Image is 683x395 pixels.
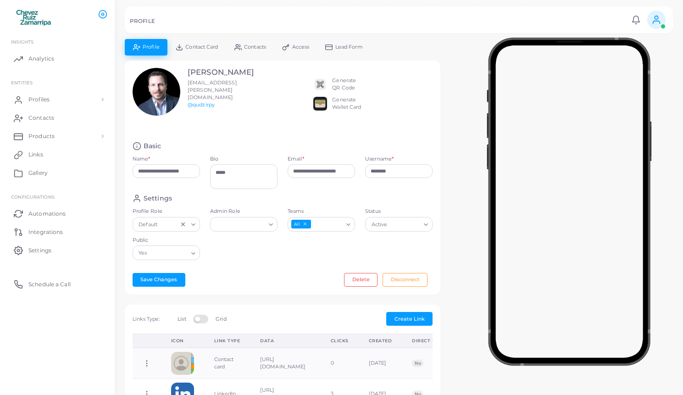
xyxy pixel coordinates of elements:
a: Links [7,145,108,164]
div: Search for option [210,217,278,232]
span: Integrations [28,228,63,236]
div: Clicks [331,338,349,344]
span: Profile [143,45,160,50]
h3: [PERSON_NAME] [188,68,254,77]
span: Automations [28,210,66,218]
a: Schedule a Call [7,275,108,293]
span: Analytics [28,55,54,63]
button: Clear Selected [180,221,186,228]
span: Schedule a Call [28,280,71,289]
a: Profiles [7,90,108,109]
div: Icon [171,338,194,344]
span: Gallery [28,169,48,177]
label: Username [365,156,394,163]
h4: Basic [144,142,161,150]
a: Contacts [7,109,108,127]
div: Direct Link [412,338,444,344]
input: Search for option [149,248,187,258]
span: INSIGHTS [11,39,33,45]
div: Link Type [214,338,240,344]
span: Access [292,45,310,50]
img: phone-mock.b55596b7.png [487,38,651,366]
span: Yes [138,249,149,258]
label: Name [133,156,150,163]
h5: PROFILE [130,18,155,24]
span: Links [28,150,43,159]
span: Links Type: [133,316,160,322]
div: Search for option [133,217,200,232]
button: Deselect All [302,221,308,227]
span: Contacts [244,45,266,50]
input: Search for option [214,219,265,229]
a: Integrations [7,223,108,241]
label: Bio [210,156,278,163]
input: Search for option [312,219,343,229]
a: Products [7,127,108,145]
label: Admin Role [210,208,278,215]
span: ENTITIES [11,80,33,85]
label: Grid [216,316,226,323]
span: No [412,360,423,367]
img: apple-wallet.png [313,97,327,111]
th: Action [133,334,161,348]
div: Created [369,338,392,344]
span: [EMAIL_ADDRESS][PERSON_NAME][DOMAIN_NAME] [188,79,237,100]
span: Lead Form [335,45,363,50]
span: Contact Card [185,45,218,50]
span: Contacts [28,114,54,122]
a: Automations [7,204,108,223]
td: [DATE] [359,348,402,378]
span: Profiles [28,95,50,104]
span: All [291,220,311,228]
span: Active [370,220,389,229]
td: 0 [321,348,359,378]
img: logo [8,9,59,26]
a: Settings [7,241,108,259]
td: [URL][DOMAIN_NAME] [250,348,321,378]
button: Disconnect [383,273,428,287]
input: Search for option [389,219,420,229]
div: Search for option [133,245,200,260]
a: @qudzirpy [188,101,215,108]
input: Search for option [160,219,178,229]
div: Search for option [365,217,433,232]
label: Public [133,237,200,244]
a: Gallery [7,164,108,182]
img: qr2.png [313,78,327,91]
span: Configurations [11,194,55,200]
button: Delete [344,273,378,287]
span: Products [28,132,55,140]
label: List [178,316,186,323]
button: Save Changes [133,273,185,287]
label: Status [365,208,433,215]
label: Profile Role [133,208,200,215]
a: Analytics [7,50,108,68]
div: Generate Wallet Card [332,96,361,111]
span: Create Link [394,316,425,322]
div: Data [260,338,311,344]
h4: Settings [144,194,172,203]
img: contactcard.png [171,352,194,375]
div: Generate QR Code [332,77,356,92]
span: Default [138,220,159,229]
label: Email [288,156,304,163]
span: Settings [28,246,51,255]
label: Teams [288,208,355,215]
button: Create Link [386,312,433,326]
div: Search for option [288,217,355,232]
td: Contact card [204,348,250,378]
